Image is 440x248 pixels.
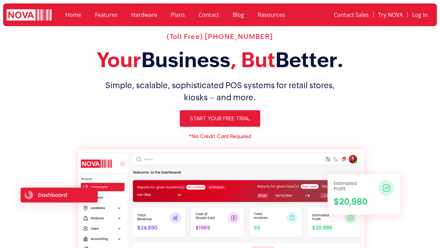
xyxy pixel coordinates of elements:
a: Contact [192,7,226,23]
span: Business [141,48,230,72]
h6: *No Credit Card Required [7,134,433,139]
a: Contact Sales [329,7,373,23]
a: Home [58,7,88,23]
a: Hardware [124,7,164,23]
a: Log In [408,7,432,23]
h2: (Toll Free) [PHONE_NUMBER] [7,32,433,41]
nav: Menu [58,7,301,23]
a: Start Your Free Trial [180,110,260,127]
img: logo white [7,9,52,22]
a: Blog [226,7,251,23]
nav: Menu [309,7,432,23]
h2: Your , But [7,48,433,72]
h1: Simple, scalable, sophisticated POS systems for retail stores, kiosks – and more. [7,79,433,103]
a: Resources [251,7,292,23]
a: Plans [164,7,192,23]
span: Start Your Free Trial [190,116,250,121]
span: Better. [275,48,344,72]
a: Features [88,7,124,23]
a: Try NOVA [374,7,407,23]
